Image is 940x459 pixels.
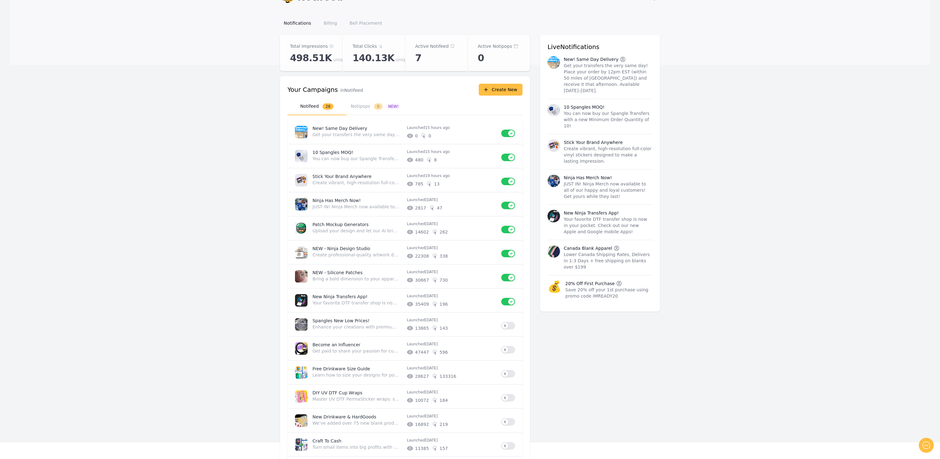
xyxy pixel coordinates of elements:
span: # of unique impressions [415,325,429,331]
p: 20% Off First Purchase [565,280,615,287]
p: Your favorite DTF transfer shop is now in your pocket. Check out our new Apple and Google mobile ... [564,216,652,235]
time: 2025-09-03T13:18:05.489Z [425,246,438,250]
p: Craft To Cash [312,438,402,444]
a: Free Drinkware Size GuideLearn how to size your designs for popular drinkware styles, from tumble... [287,361,522,384]
time: 2025-08-20T17:48:29.582Z [425,270,438,274]
time: 2025-07-09T18:07:57.753Z [425,390,438,394]
span: # of unique clicks [440,229,448,235]
p: Become an Influencer [312,342,402,348]
p: in Notifeed [340,87,363,93]
span: # of unique impressions [415,349,429,355]
p: Launched [407,221,496,226]
p: You can now buy our Spangle Transfers with a new Minimum Order Quantity of 10! [312,155,399,162]
p: Get your transfers the very same day! Place your order by 12pm EST (within 50 miles of [GEOGRAPHI... [564,62,652,94]
p: New Drinkware & HardGoods [312,414,402,420]
iframe: gist-messenger-bubble-iframe [919,438,934,453]
p: Patch Mockup Generators [312,221,402,228]
p: Master UV DTF PermaSticker wraps: size designs, apply without air bubbles, and press like a pro. [312,396,399,402]
p: Launched [407,197,496,202]
span: # of unique impressions [415,421,429,427]
time: 2025-09-29T18:54:18.415Z [425,198,438,202]
span: # of unique impressions [415,445,429,452]
p: JUST IN! Ninja Merch now available to all of our happy and loyal customers! Get yours while they ... [312,204,399,210]
p: Lower Canada Shipping Rates, Delivers in 1-3 Days + free shipping on blanks over $199 [564,251,652,270]
button: Notifeed28 [287,98,346,115]
p: Launched [407,414,496,419]
p: New! Same Day Delivery [312,125,402,131]
span: # of unique clicks [434,181,440,187]
time: 2025-10-01T20:38:46.785Z [425,150,450,154]
p: You can now buy our Spangle Transfers with a new Minimum Order Quantity of 10! [564,110,652,129]
p: Ninja Has Merch Now! [312,197,402,204]
span: # of unique clicks [428,133,431,139]
p: 10 Spangles MOQ! [312,149,402,155]
p: Learn how to size your designs for popular drinkware styles, from tumblers to wine glasses. [312,372,399,378]
span: # of unique impressions [415,301,429,307]
p: Launched [407,294,496,299]
a: Notifications [280,17,315,29]
a: Craft To CashTurn small items into big profits with this free DTF guide—includes steps, costs, an... [287,433,522,457]
span: # of unique clicks [440,277,448,283]
p: Create vibrant, high-resolution full-color vinyl stickers designed to make a lasting impression. [312,180,399,186]
p: Your favorite DTF transfer shop is now in your pocket. Check out our new Apple and Google mobile ... [312,300,399,306]
p: Get your transfers the very same day! Place your order by 12pm EST (within 50 miles of [GEOGRAPHI... [312,131,399,138]
span: # of unique clicks [440,253,448,259]
p: Launched [407,149,496,154]
p: Launched [407,318,496,323]
time: 2025-07-17T12:59:48.225Z [425,366,438,370]
time: 2025-10-01T17:14:28.626Z [425,174,450,178]
time: 2025-09-15T16:05:36.464Z [425,222,438,226]
p: 10 Spangles MOQ! [564,104,604,110]
span: # of unique impressions [415,277,429,283]
h1: Hello! [9,30,116,40]
p: Launched [407,366,496,371]
p: Create vibrant, high-resolution full-color vinyl stickers designed to make a lasting impression. [564,146,652,164]
p: Upload your design and let our AI bring it to life—perfectly recreated as embroidery, PVC, or lea... [312,228,399,234]
p: Launched [407,125,496,130]
span: New conversation [40,86,75,91]
p: New Ninja Transfers App! [564,210,619,216]
span: # of unique clicks [440,325,448,331]
a: Billing [320,17,341,29]
time: 2025-07-01T13:34:44.833Z [425,438,438,442]
span: 0 [478,52,484,64]
p: Launched [407,342,496,347]
p: JUST IN! Ninja Merch now available to all of our happy and loyal customers! Get yours while they ... [564,181,652,200]
p: Launched [407,438,496,443]
span: 7 [415,52,422,64]
span: # of unique clicks [440,421,448,427]
p: Active Notifeed [415,42,449,50]
p: Launched [407,269,496,274]
span: # of unique impressions [415,181,423,187]
button: Notipops0NEW! [346,98,405,115]
p: Ninja Has Merch Now! [564,175,612,181]
a: New Drinkware & HardGoodsWe've added over 75 new blank products to our Drinkware & Hardgoods cate... [287,409,522,432]
span: # of unique impressions [415,253,429,259]
p: New! Same Day Delivery [564,56,618,62]
p: NEW - Silicone Patches [312,269,402,276]
span: # of unique clicks [440,349,448,355]
time: 2025-10-01T20:41:10.092Z [425,126,450,130]
p: Launched [407,173,496,178]
p: New Ninja Transfers App! [312,294,402,300]
a: 10 Spangles MOQ!You can now buy our Spangle Transfers with a new Minimum Order Quantity of 10!Lau... [287,144,522,168]
a: Spangles New Low Prices!Enhance your creations with premium Spangle Transfers. Vibrant, flat, hol... [287,313,522,336]
h3: Your Campaigns [287,85,338,94]
p: Get paid to share your passion for custom apparel with your audience. Apply [DATE] in seconds! [312,348,399,354]
span: # of unique impressions [415,397,429,403]
p: Total Clicks [352,42,377,50]
a: New Ninja Transfers App!Your favorite DTF transfer shop is now in your pocket. Check out our new ... [287,289,522,312]
span: # of unique impressions [415,373,429,379]
p: DIY UV DTF Cup Wraps [312,390,402,396]
span: unique [396,57,411,63]
a: Ninja Has Merch Now!JUST IN! Ninja Merch now available to all of our happy and loyal customers! G... [287,192,522,216]
a: DIY UV DTF Cup WrapsMaster UV DTF PermaSticker wraps: size designs, apply without air bubbles, an... [287,385,522,408]
span: 💰 [547,280,562,299]
p: Canada Blank Apparel [564,245,612,251]
span: 498.51K [290,52,332,64]
a: Stick Your Brand AnywhereCreate vibrant, high-resolution full-color vinyl stickers designed to ma... [287,168,522,192]
time: 2025-07-08T15:33:20.756Z [425,414,438,418]
a: Become an InfluencerGet paid to share your passion for custom apparel with your audience. Apply [... [287,337,522,360]
p: Free Drinkware Size Guide [312,366,402,372]
span: NEW! [386,103,400,110]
